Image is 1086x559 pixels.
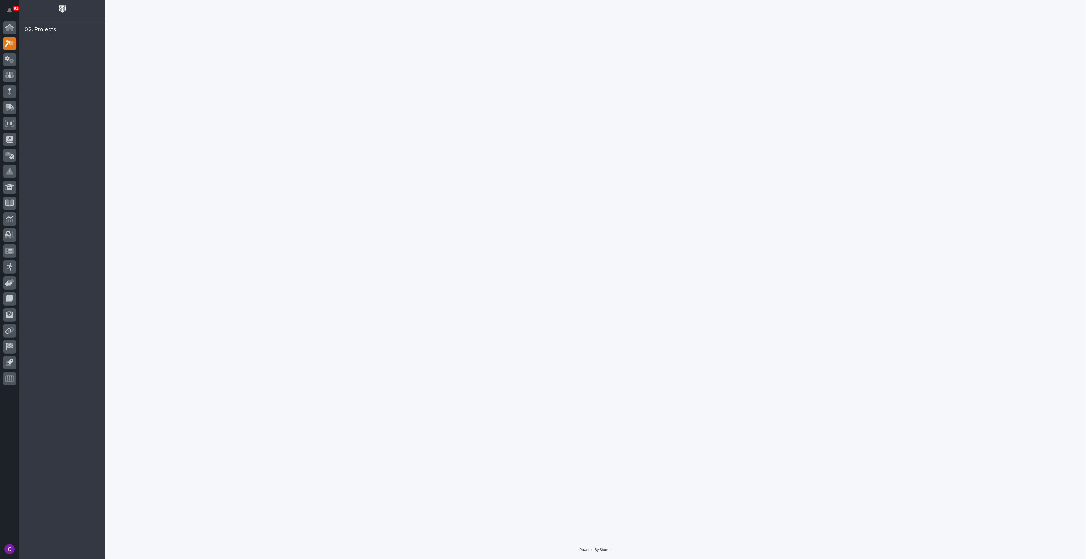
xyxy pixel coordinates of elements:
[57,3,68,15] img: Workspace Logo
[24,26,56,34] div: 02. Projects
[8,8,16,18] div: Notifications91
[14,6,18,11] p: 91
[3,542,16,556] button: users-avatar
[3,4,16,17] button: Notifications
[579,548,612,552] a: Powered By Stacker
